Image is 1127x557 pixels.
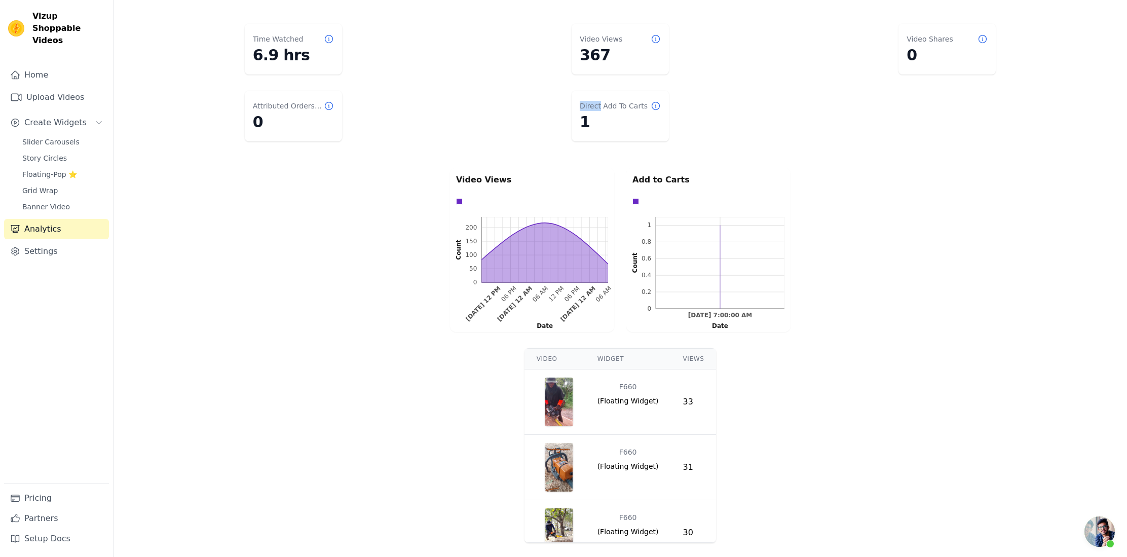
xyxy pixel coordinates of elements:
[253,101,324,111] dt: Attributed Orders Count
[102,59,110,67] img: tab_keywords_by_traffic_grey.svg
[642,217,656,312] g: left ticks
[500,285,518,303] text: 06 PM
[619,508,637,527] div: F660
[455,239,462,259] text: Count
[656,309,784,319] g: bottom ticks
[16,183,109,198] a: Grid Wrap
[647,221,651,229] text: 1
[4,87,109,107] a: Upload Videos
[630,196,782,207] div: Data groups
[26,26,111,34] div: Domain: [DOMAIN_NAME]
[618,217,656,312] g: left axis
[4,65,109,85] a: Home
[580,34,622,44] dt: Video Views
[563,285,581,303] text: 06 PM
[597,461,659,471] span: ( Floating Widget )
[642,238,651,245] text: 0.8
[22,169,77,179] span: Floating-Pop ⭐
[32,10,105,47] span: Vizup Shoppable Videos
[683,461,704,473] div: 31
[22,185,58,196] span: Grid Wrap
[559,285,597,323] text: [DATE] 12 AM
[16,26,24,34] img: website_grey.svg
[580,101,648,111] dt: Direct Add To Carts
[597,396,659,406] span: ( Floating Widget )
[580,113,661,131] dd: 1
[594,285,613,304] g: Tue Sep 23 2025 06:00:00 GMT+0700 (เวลาอินโดจีน)
[545,443,573,492] img: video
[642,255,651,262] text: 0.6
[440,217,481,286] g: left axis
[456,174,608,186] p: Video Views
[16,135,109,149] a: Slider Carousels
[1084,516,1115,547] div: คำแนะนำเมื่อวางเมาส์เหนือปุ่มเปิด
[28,16,50,24] div: v 4.0.25
[632,174,784,186] p: Add to Carts
[547,285,566,303] g: Mon Sep 22 2025 12:00:00 GMT+0700 (เวลาอินโดจีน)
[22,202,70,212] span: Banner Video
[16,16,24,24] img: logo_orange.svg
[4,529,109,549] a: Setup Docs
[4,241,109,262] a: Settings
[16,200,109,214] a: Banner Video
[907,46,988,64] dd: 0
[8,20,24,36] img: Vizup
[16,167,109,181] a: Floating-Pop ⭐
[465,224,477,231] text: 200
[545,508,573,557] img: video
[537,322,553,329] text: Date
[29,59,37,67] img: tab_domain_overview_orange.svg
[683,527,704,539] div: 30
[683,396,704,408] div: 33
[465,238,477,245] text: 150
[114,60,167,66] div: Keywords by Traffic
[500,285,518,303] g: Sun Sep 21 2025 18:00:00 GMT+0700 (เวลาอินโดจีน)
[496,285,534,323] text: [DATE] 12 AM
[531,285,550,304] g: Mon Sep 22 2025 06:00:00 GMT+0700 (เวลาอินโดจีน)
[496,285,534,323] g: Mon Sep 22 2025 00:00:00 GMT+0700 (เวลาอินโดจีน)
[464,285,502,323] text: [DATE] 12 PM
[253,34,304,44] dt: Time Watched
[253,113,334,131] dd: 0
[473,279,477,286] text: 0
[647,305,651,312] text: 0
[563,285,581,303] g: Mon Sep 22 2025 18:00:00 GMT+0700 (เวลาอินโดจีน)
[631,252,638,273] text: Count
[4,488,109,508] a: Pricing
[4,219,109,239] a: Analytics
[4,508,109,529] a: Partners
[642,288,651,295] text: 0.2
[559,285,597,323] g: Tue Sep 23 2025 00:00:00 GMT+0700 (เวลาอินโดจีน)
[594,285,613,304] text: 06 AM
[465,217,481,286] g: left ticks
[580,46,661,64] dd: 367
[531,285,550,304] text: 06 AM
[712,322,728,329] text: Date
[4,113,109,133] button: Create Widgets
[547,285,566,303] text: 12 PM
[253,46,334,64] dd: 6.9 hrs
[24,117,87,129] span: Create Widgets
[22,137,80,147] span: Slider Carousels
[597,527,659,537] span: ( Floating Widget )
[688,312,753,319] text: [DATE] 7:00:00 AM
[671,349,717,369] th: Views
[465,251,477,258] text: 100
[907,34,953,44] dt: Video Shares
[16,151,109,165] a: Story Circles
[454,196,606,207] div: Data groups
[469,265,477,272] text: 50
[585,349,671,369] th: Widget
[642,272,651,279] text: 0.4
[464,282,613,323] g: bottom ticks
